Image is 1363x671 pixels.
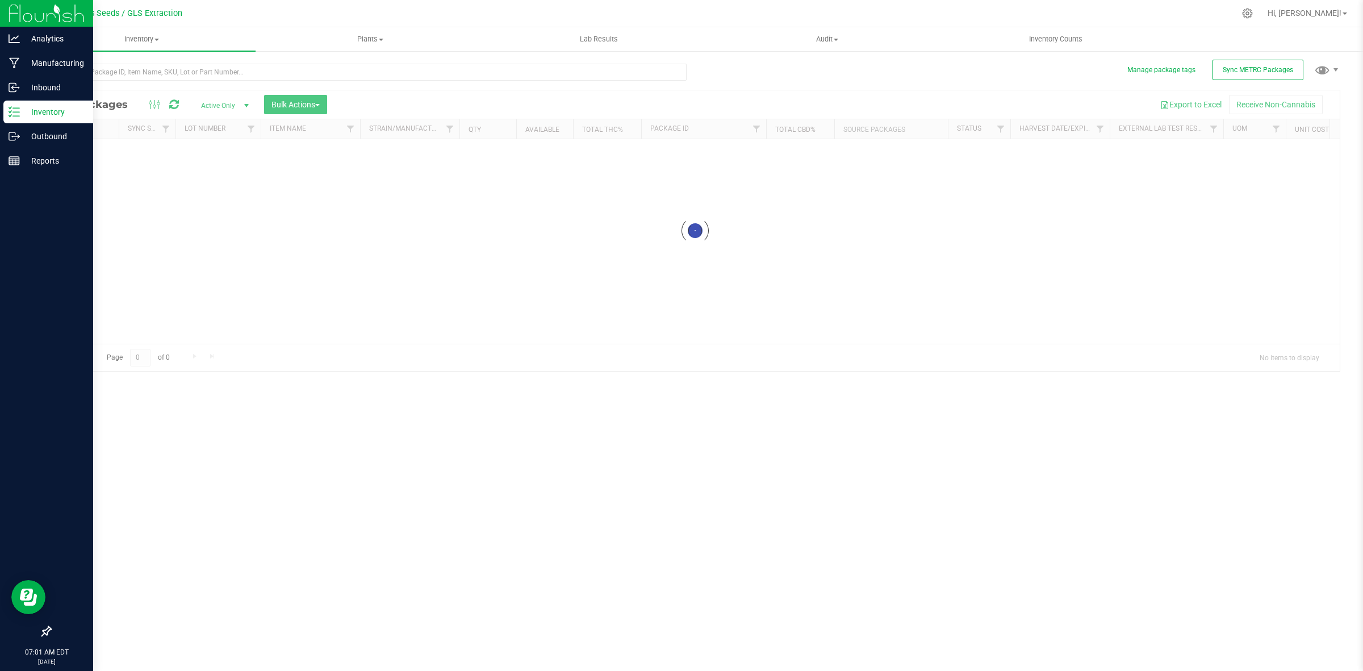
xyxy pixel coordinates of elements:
span: Inventory Counts [1014,34,1098,44]
inline-svg: Reports [9,155,20,166]
span: Inventory [27,34,256,44]
p: 07:01 AM EDT [5,647,88,657]
inline-svg: Inventory [9,106,20,118]
button: Manage package tags [1127,65,1195,75]
span: Sync METRC Packages [1223,66,1293,74]
inline-svg: Manufacturing [9,57,20,69]
span: Great Lakes Seeds / GLS Extraction [50,9,182,18]
span: Lab Results [565,34,633,44]
inline-svg: Analytics [9,33,20,44]
inline-svg: Outbound [9,131,20,142]
p: [DATE] [5,657,88,666]
input: Search Package ID, Item Name, SKU, Lot or Part Number... [50,64,687,81]
a: Lab Results [484,27,713,51]
inline-svg: Inbound [9,82,20,93]
div: Manage settings [1240,8,1255,19]
iframe: Resource center [11,580,45,614]
p: Analytics [20,32,88,45]
span: Audit [713,34,940,44]
span: Hi, [PERSON_NAME]! [1268,9,1341,18]
p: Inbound [20,81,88,94]
p: Outbound [20,130,88,143]
span: Plants [256,34,483,44]
a: Inventory Counts [942,27,1170,51]
a: Audit [713,27,941,51]
p: Manufacturing [20,56,88,70]
button: Sync METRC Packages [1213,60,1303,80]
a: Plants [256,27,484,51]
p: Reports [20,154,88,168]
a: Inventory [27,27,256,51]
p: Inventory [20,105,88,119]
